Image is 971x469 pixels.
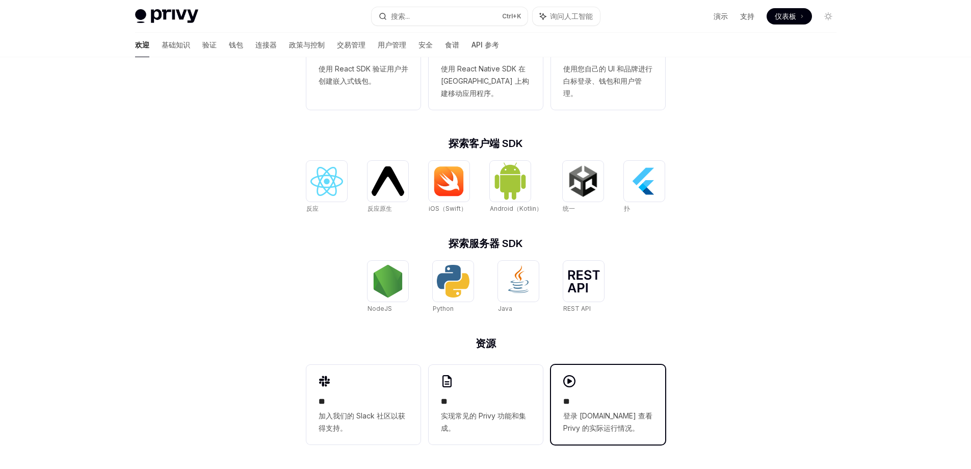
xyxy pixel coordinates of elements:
[372,7,528,26] button: 搜索...Ctrl+K
[429,18,543,110] a: **** ***使用 React Native SDK 在 [GEOGRAPHIC_DATA] 上构建移动应用程序。
[740,12,754,20] font: 支持
[471,40,499,49] font: API 参考
[551,18,665,110] a: **使用您自己的 UI 和品牌进行白标登录、钱包和用户管理。
[368,261,408,314] a: NodeJSNodeJS
[229,40,243,49] font: 钱包
[490,205,542,212] font: Android（Kotlin）
[820,8,836,24] button: 切换暗模式
[563,161,603,214] a: 统一统一
[445,40,459,49] font: 食谱
[319,64,408,85] font: 使用 React SDK 验证用户并创建嵌入式钱包。
[135,40,149,49] font: 欢迎
[490,161,542,214] a: Android（Kotlin）Android（Kotlin）
[441,411,526,432] font: 实现常见的 Privy 功能​​和集成。
[255,40,277,49] font: 连接器
[433,261,474,314] a: PythonPython
[255,33,277,57] a: 连接器
[368,205,392,212] font: 反应原生
[229,33,243,57] a: 钱包
[441,64,529,97] font: 使用 React Native SDK 在 [GEOGRAPHIC_DATA] 上构建移动应用程序。
[740,11,754,21] a: 支持
[563,64,652,97] font: 使用您自己的 UI 和品牌进行白标登录、钱包和用户管理。
[368,305,392,312] font: NodeJS
[563,261,604,314] a: REST APIREST API
[624,161,665,214] a: 扑扑
[319,411,405,432] font: 加入我们的 Slack 社区以获得支持。
[775,12,796,20] font: 仪表板
[502,12,513,20] font: Ctrl
[714,12,728,20] font: 演示
[429,161,469,214] a: iOS（Swift）iOS（Swift）
[378,40,406,49] font: 用户管理
[418,33,433,57] a: 安全
[337,40,365,49] font: 交易管理
[429,365,543,445] a: **实现常见的 Privy 功能​​和集成。
[437,265,469,298] img: Python
[624,205,630,212] font: 扑
[502,265,535,298] img: Java
[471,33,499,57] a: API 参考
[533,7,600,26] button: 询问人工智能
[433,166,465,196] img: iOS（Swift）
[306,161,347,214] a: 反应反应
[567,165,599,198] img: 统一
[135,33,149,57] a: 欢迎
[513,12,521,20] font: +K
[162,40,190,49] font: 基础知识
[628,165,661,198] img: 扑
[289,33,325,57] a: 政策与控制
[433,305,454,312] font: Python
[551,365,665,445] a: **登录 [DOMAIN_NAME] 查看 Privy 的实际运行情况。
[337,33,365,57] a: 交易管理
[563,305,591,312] font: REST API
[494,162,527,200] img: Android（Kotlin）
[135,9,198,23] img: 灯光标志
[289,40,325,49] font: 政策与控制
[378,33,406,57] a: 用户管理
[418,40,433,49] font: 安全
[449,237,523,250] font: 探索服务器 SDK
[368,161,408,214] a: 反应原生反应原生
[391,12,410,20] font: 搜索...
[372,265,404,298] img: NodeJS
[202,40,217,49] font: 验证
[445,33,459,57] a: 食谱
[372,166,404,195] img: 反应原生
[429,205,467,212] font: iOS（Swift）
[476,337,496,350] font: 资源
[550,12,593,20] font: 询问人工智能
[449,137,523,150] font: 探索客户端 SDK
[498,261,539,314] a: JavaJava
[306,365,421,445] a: **加入我们的 Slack 社区以获得支持。
[310,167,343,196] img: 反应
[202,33,217,57] a: 验证
[563,411,652,432] font: 登录 [DOMAIN_NAME] 查看 Privy 的实际运行情况。
[567,270,600,292] img: REST API
[162,33,190,57] a: 基础知识
[767,8,812,24] a: 仪表板
[714,11,728,21] a: 演示
[306,205,319,212] font: 反应
[498,305,512,312] font: Java
[563,205,575,212] font: 统一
